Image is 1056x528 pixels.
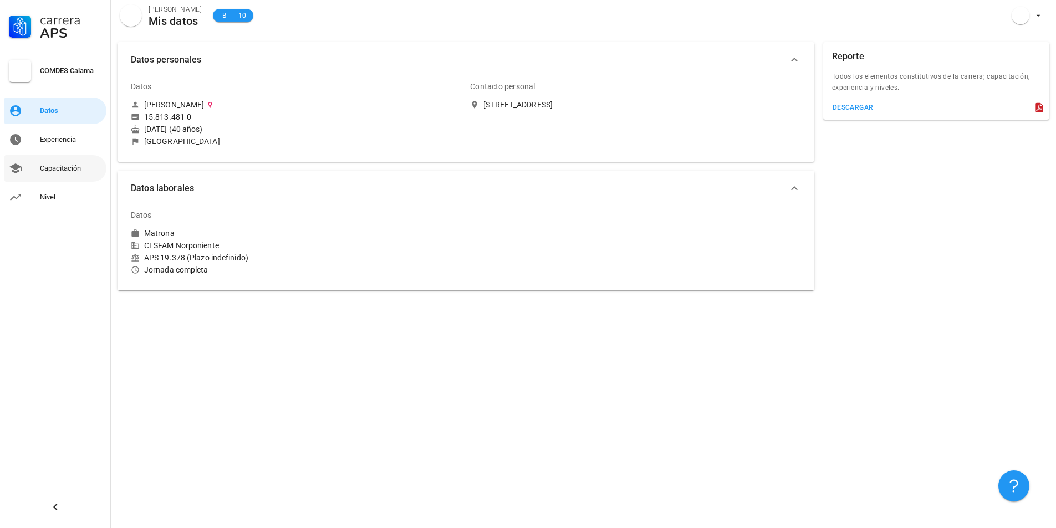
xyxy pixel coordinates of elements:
div: APS [40,27,102,40]
button: Datos laborales [118,171,814,206]
div: Reporte [832,42,864,71]
div: Experiencia [40,135,102,144]
div: avatar [120,4,142,27]
div: avatar [1012,7,1029,24]
div: Matrona [144,228,175,238]
div: [PERSON_NAME] [149,4,202,15]
div: [DATE] (40 años) [131,124,461,134]
div: CESFAM Norponiente [131,240,461,250]
div: Datos [131,73,152,100]
span: B [220,10,228,21]
div: APS 19.378 (Plazo indefinido) [131,253,461,263]
div: [GEOGRAPHIC_DATA] [144,136,220,146]
a: Capacitación [4,155,106,182]
button: descargar [828,100,878,115]
div: Mis datos [149,15,202,27]
div: Jornada completa [131,265,461,275]
a: [STREET_ADDRESS] [470,100,800,110]
div: 15.813.481-0 [144,112,191,122]
a: Nivel [4,184,106,211]
div: descargar [832,104,874,111]
div: Nivel [40,193,102,202]
button: Datos personales [118,42,814,78]
div: Datos [40,106,102,115]
div: Datos [131,202,152,228]
span: Datos personales [131,52,788,68]
div: Carrera [40,13,102,27]
div: [STREET_ADDRESS] [483,100,553,110]
div: [PERSON_NAME] [144,100,204,110]
span: Datos laborales [131,181,788,196]
a: Datos [4,98,106,124]
a: Experiencia [4,126,106,153]
div: Capacitación [40,164,102,173]
div: COMDES Calama [40,66,102,75]
div: Contacto personal [470,73,535,100]
div: Todos los elementos constitutivos de la carrera; capacitación, experiencia y niveles. [823,71,1049,100]
span: 10 [238,10,247,21]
